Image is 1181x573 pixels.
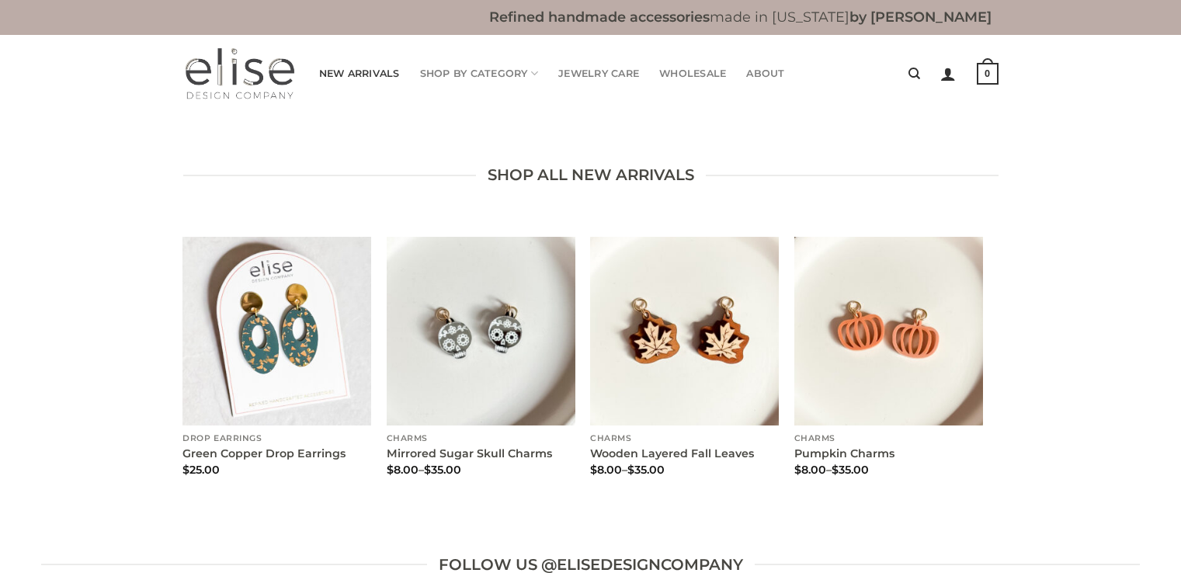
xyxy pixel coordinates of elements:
[794,463,826,477] bdi: 8.00
[794,446,894,461] a: Pumpkin Charms
[182,446,346,461] a: Green Copper Drop Earrings
[627,463,665,477] bdi: 35.00
[489,9,710,25] b: Refined handmade accessories
[183,47,296,101] img: Elise Design Company
[659,58,726,89] a: Wholesale
[488,163,694,188] span: Shop All New Arrivals
[420,58,539,89] a: Shop By Category
[908,59,920,89] a: Search
[590,463,597,477] span: $
[387,434,575,444] p: Charms
[590,463,622,477] bdi: 8.00
[182,463,189,477] span: $
[182,463,220,477] bdi: 25.00
[590,237,779,425] a: Wooden Layered Fall Leaves
[387,237,575,425] a: Mirrored Sugar Skull Charms
[182,237,371,425] a: Green Copper Drop Earrings
[794,463,801,477] span: $
[977,63,999,85] strong: 0
[590,446,754,461] a: Wooden Layered Fall Leaves
[387,464,575,475] span: –
[590,434,779,444] p: Charms
[832,463,839,477] span: $
[746,58,784,89] a: About
[794,434,983,444] p: Charms
[387,463,419,477] bdi: 8.00
[387,446,552,461] a: Mirrored Sugar Skull Charms
[424,463,431,477] span: $
[319,58,400,89] a: New Arrivals
[590,464,779,475] span: –
[627,463,634,477] span: $
[794,237,983,425] a: Pumpkin Charms
[849,9,992,25] b: by [PERSON_NAME]
[794,464,983,475] span: –
[489,9,992,25] b: made in [US_STATE]
[387,463,394,477] span: $
[558,58,639,89] a: Jewelry Care
[182,434,371,444] p: Drop Earrings
[424,463,461,477] bdi: 35.00
[977,52,999,95] a: 0
[832,463,869,477] bdi: 35.00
